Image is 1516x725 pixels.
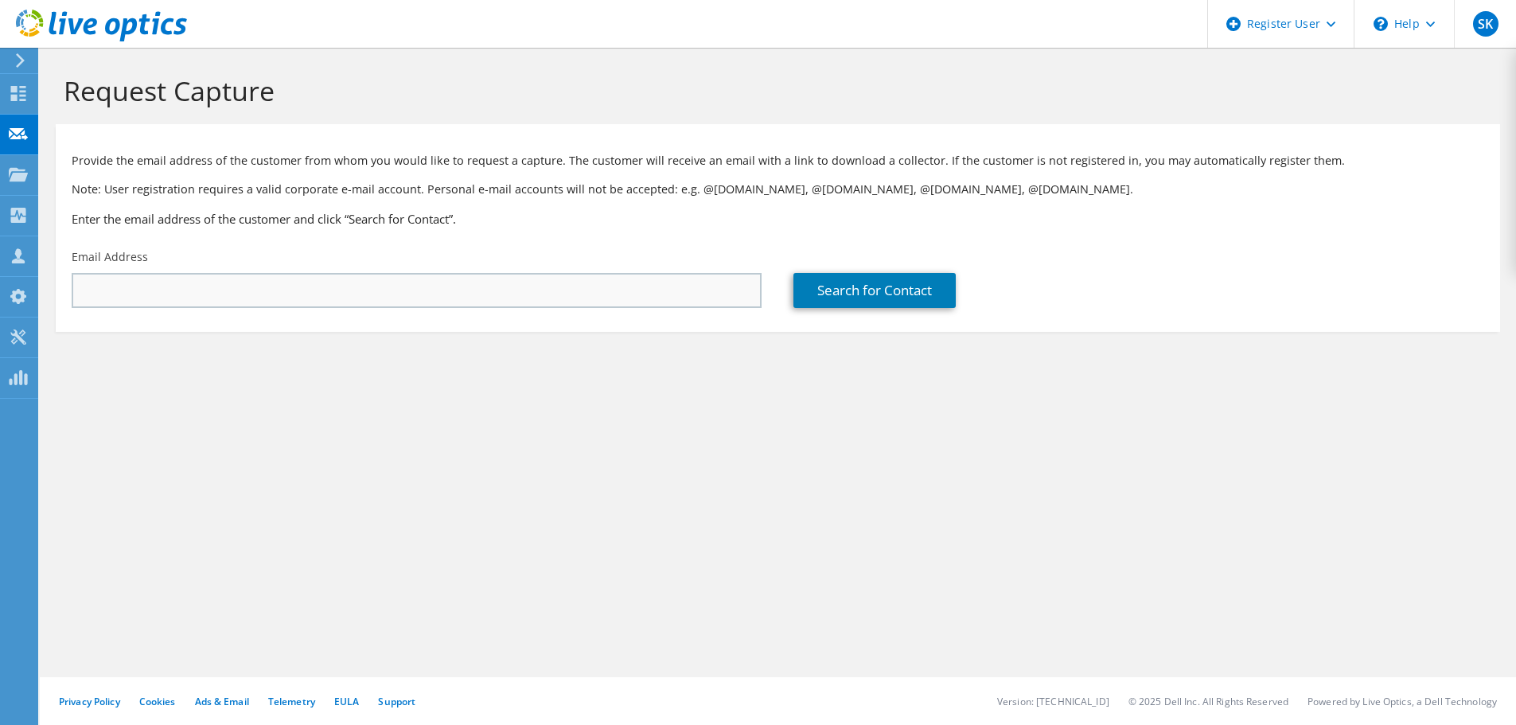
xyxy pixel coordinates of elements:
h1: Request Capture [64,74,1484,107]
p: Note: User registration requires a valid corporate e-mail account. Personal e-mail accounts will ... [72,181,1484,198]
a: EULA [334,695,359,708]
li: © 2025 Dell Inc. All Rights Reserved [1128,695,1288,708]
span: SK [1473,11,1498,37]
a: Search for Contact [793,273,956,308]
h3: Enter the email address of the customer and click “Search for Contact”. [72,210,1484,228]
a: Privacy Policy [59,695,120,708]
a: Support [378,695,415,708]
p: Provide the email address of the customer from whom you would like to request a capture. The cust... [72,152,1484,170]
a: Cookies [139,695,176,708]
li: Version: [TECHNICAL_ID] [997,695,1109,708]
a: Ads & Email [195,695,249,708]
li: Powered by Live Optics, a Dell Technology [1308,695,1497,708]
a: Telemetry [268,695,315,708]
label: Email Address [72,249,148,265]
svg: \n [1374,17,1388,31]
